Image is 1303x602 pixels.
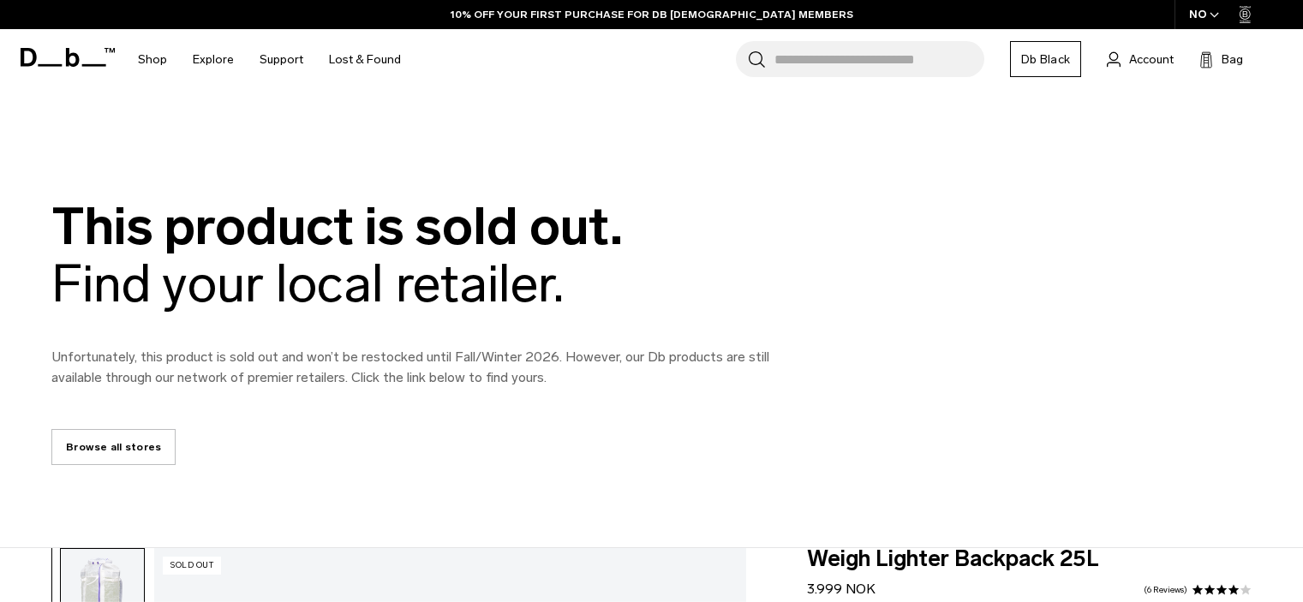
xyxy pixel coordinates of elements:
p: Unfortunately, this product is sold out and won’t be restocked until Fall/Winter 2026. However, o... [51,347,822,388]
a: 10% OFF YOUR FIRST PURCHASE FOR DB [DEMOGRAPHIC_DATA] MEMBERS [451,7,853,22]
nav: Main Navigation [125,29,414,90]
p: Sold Out [163,557,221,575]
span: Weigh Lighter Backpack 25L [807,548,1252,570]
span: Bag [1222,51,1243,69]
span: Find your local retailer. [51,253,564,315]
a: 6 reviews [1144,586,1187,594]
a: Shop [138,29,167,90]
a: Support [260,29,303,90]
button: Bag [1199,49,1243,69]
span: 3.999 NOK [807,581,876,597]
div: This product is sold out. [51,198,822,313]
a: Db Black [1010,41,1081,77]
a: Lost & Found [329,29,401,90]
span: Account [1129,51,1174,69]
a: Browse all stores [51,429,176,465]
a: Explore [193,29,234,90]
a: Account [1107,49,1174,69]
